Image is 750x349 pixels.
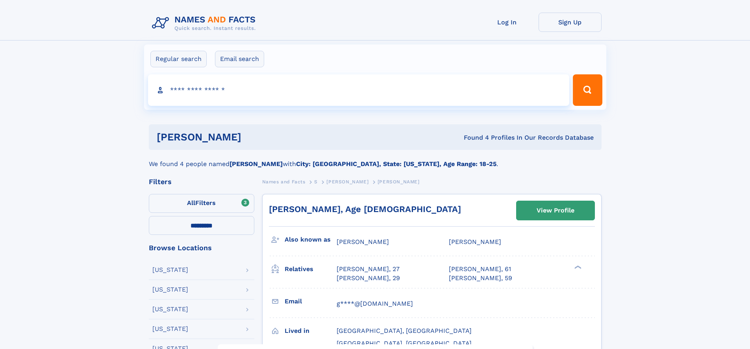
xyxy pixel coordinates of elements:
[149,178,254,185] div: Filters
[149,244,254,251] div: Browse Locations
[337,274,400,283] a: [PERSON_NAME], 29
[150,51,207,67] label: Regular search
[326,177,369,187] a: [PERSON_NAME]
[539,13,602,32] a: Sign Up
[230,160,283,168] b: [PERSON_NAME]
[149,13,262,34] img: Logo Names and Facts
[537,201,574,220] div: View Profile
[314,179,318,185] span: S
[573,74,602,106] button: Search Button
[152,267,188,273] div: [US_STATE]
[148,74,570,106] input: search input
[152,326,188,332] div: [US_STATE]
[269,204,461,214] a: [PERSON_NAME], Age [DEMOGRAPHIC_DATA]
[149,150,602,169] div: We found 4 people named with .
[449,238,501,246] span: [PERSON_NAME]
[157,132,353,142] h1: [PERSON_NAME]
[449,265,511,273] a: [PERSON_NAME], 61
[337,238,389,246] span: [PERSON_NAME]
[152,306,188,312] div: [US_STATE]
[352,133,594,142] div: Found 4 Profiles In Our Records Database
[285,295,337,308] h3: Email
[152,286,188,293] div: [US_STATE]
[476,13,539,32] a: Log In
[449,274,512,283] a: [PERSON_NAME], 59
[378,179,420,185] span: [PERSON_NAME]
[262,177,306,187] a: Names and Facts
[285,324,337,338] h3: Lived in
[337,340,472,347] span: [GEOGRAPHIC_DATA], [GEOGRAPHIC_DATA]
[517,201,594,220] a: View Profile
[337,265,400,273] a: [PERSON_NAME], 27
[314,177,318,187] a: S
[215,51,264,67] label: Email search
[572,265,582,270] div: ❯
[326,179,369,185] span: [PERSON_NAME]
[285,262,337,276] h3: Relatives
[285,233,337,246] h3: Also known as
[337,327,472,334] span: [GEOGRAPHIC_DATA], [GEOGRAPHIC_DATA]
[296,160,496,168] b: City: [GEOGRAPHIC_DATA], State: [US_STATE], Age Range: 18-25
[187,199,195,207] span: All
[149,194,254,213] label: Filters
